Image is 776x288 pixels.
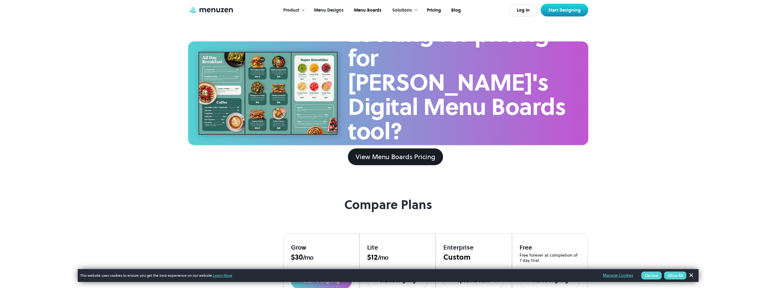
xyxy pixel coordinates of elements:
h2: Compare Plans [271,197,505,212]
a: Log In [509,4,538,16]
div: Grow [291,244,352,251]
h2: Looking for pricing for [PERSON_NAME]'s Digital Menu Boards tool? [348,21,573,144]
a: Start Designing [541,4,588,16]
span: 30 [295,252,303,262]
div: Product [277,1,308,20]
button: Allow All [664,272,686,279]
a: Manage Cookies [603,272,633,279]
div: Lite [367,244,428,251]
button: Decline [641,272,662,279]
a: Blog [445,1,465,20]
span: 12 [371,252,378,262]
div: Free [520,244,581,251]
div: Enterprise [443,244,504,251]
a: Pricing [421,1,445,20]
div: $ [367,253,428,262]
a: Dismiss Banner [686,271,696,280]
a: View Menu Boards Pricing [348,148,443,165]
span: /mo [303,253,313,262]
a: Learn More [213,273,232,278]
span: This website uses cookies to ensure you get the best experience on our website. [80,273,594,278]
span: /mo [378,253,388,262]
a: Menu Boards [348,1,386,20]
div: View Menu Boards Pricing [356,152,435,162]
div: Product [283,7,299,14]
div: Solutions [392,7,412,14]
div: $ [291,253,352,262]
div: Custom [443,253,504,262]
div: Free forever at completion of 7 day trial [520,253,581,263]
div: Solutions [386,1,421,20]
a: Menu Designs [308,1,348,20]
